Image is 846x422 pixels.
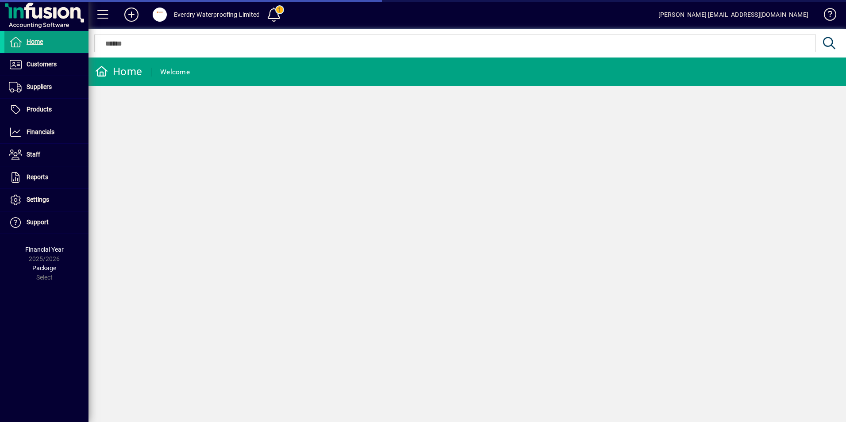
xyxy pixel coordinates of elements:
a: Support [4,211,88,234]
div: [PERSON_NAME] [EMAIL_ADDRESS][DOMAIN_NAME] [658,8,808,22]
span: Package [32,265,56,272]
span: Reports [27,173,48,180]
a: Financials [4,121,88,143]
span: Staff [27,151,40,158]
a: Products [4,99,88,121]
span: Customers [27,61,57,68]
div: Everdry Waterproofing Limited [174,8,260,22]
div: Home [95,65,142,79]
span: Support [27,219,49,226]
span: Products [27,106,52,113]
span: Financials [27,128,54,135]
div: Welcome [160,65,190,79]
a: Suppliers [4,76,88,98]
span: Suppliers [27,83,52,90]
a: Settings [4,189,88,211]
a: Knowledge Base [817,2,835,31]
button: Profile [146,7,174,23]
button: Add [117,7,146,23]
span: Home [27,38,43,45]
a: Staff [4,144,88,166]
span: Settings [27,196,49,203]
a: Reports [4,166,88,188]
span: Financial Year [25,246,64,253]
a: Customers [4,54,88,76]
